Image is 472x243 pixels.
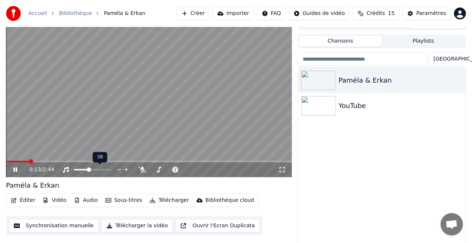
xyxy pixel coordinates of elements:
span: 0:13 [29,166,41,173]
button: Audio [71,195,101,206]
button: Ouvrir l'Ecran Duplicata [176,219,260,233]
button: Chansons [299,36,382,47]
button: Sous-titres [102,195,145,206]
button: Télécharger [146,195,192,206]
button: Guides de vidéo [289,7,350,20]
button: Vidéo [40,195,69,206]
img: youka [6,6,21,21]
span: 2:44 [43,166,54,173]
span: 15 [388,10,395,17]
div: Paméla & Erkan [339,75,463,86]
button: Crédits15 [353,7,399,20]
button: Télécharger la vidéo [102,219,173,233]
div: Paméla & Erkan [6,180,59,191]
nav: breadcrumb [28,10,145,17]
button: Importer [213,7,254,20]
a: Bibliothèque [59,10,92,17]
div: YouTube [339,101,463,111]
button: Éditer [8,195,38,206]
div: Bibliothèque cloud [206,197,254,204]
div: / [29,166,47,173]
button: Synchronisation manuelle [9,219,99,233]
span: Paméla & Erkan [104,10,145,17]
a: Accueil [28,10,47,17]
button: FAQ [257,7,286,20]
div: Paramètres [416,10,446,17]
div: 38 [93,152,107,163]
button: Playlists [382,36,465,47]
button: Créer [177,7,210,20]
a: Ouvrir le chat [441,213,463,236]
span: Crédits [367,10,385,17]
button: Paramètres [402,7,451,20]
